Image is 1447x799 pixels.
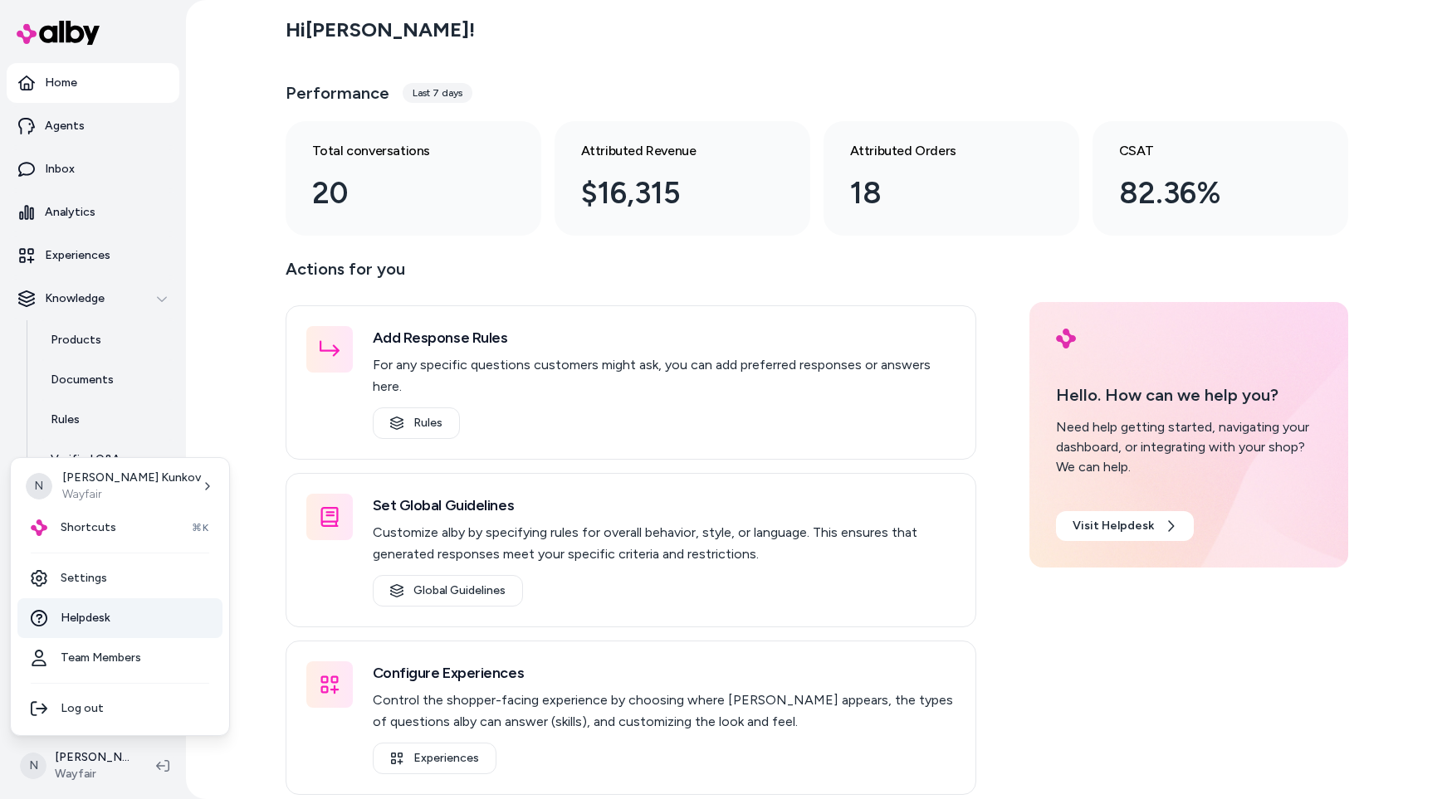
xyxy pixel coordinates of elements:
img: alby Logo [31,519,47,536]
p: Wayfair [62,486,201,503]
p: [PERSON_NAME] Kunkov [62,470,201,486]
span: ⌘K [192,521,209,534]
span: Shortcuts [61,519,116,536]
a: Team Members [17,638,222,678]
div: Log out [17,689,222,728]
a: Settings [17,558,222,598]
span: Helpdesk [61,610,110,626]
span: N [26,473,52,499]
